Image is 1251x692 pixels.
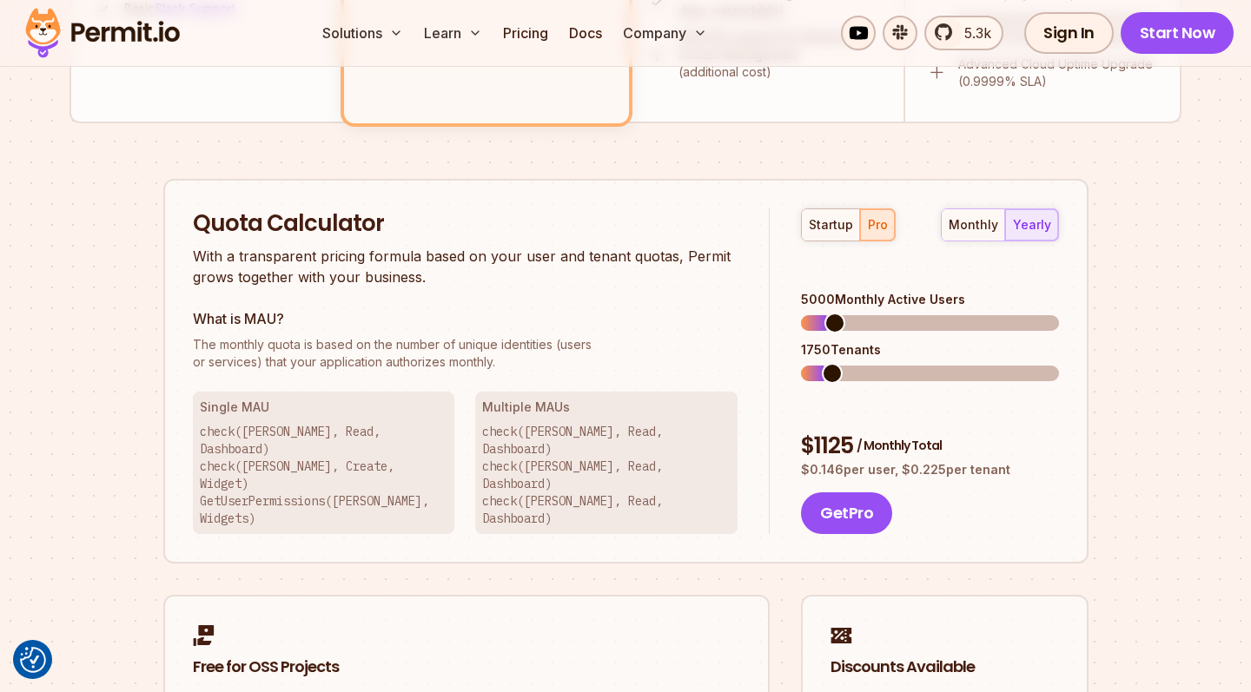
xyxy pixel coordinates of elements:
[193,246,738,287] p: With a transparent pricing formula based on your user and tenant quotas, Permit grows together wi...
[801,431,1058,462] div: $ 1125
[801,291,1058,308] div: 5000 Monthly Active Users
[801,341,1058,359] div: 1750 Tenants
[924,16,1003,50] a: 5.3k
[496,16,555,50] a: Pricing
[809,216,853,234] div: startup
[17,3,188,63] img: Permit logo
[1024,12,1114,54] a: Sign In
[482,423,731,527] p: check([PERSON_NAME], Read, Dashboard) check([PERSON_NAME], Read, Dashboard) check([PERSON_NAME], ...
[200,399,448,416] h3: Single MAU
[193,308,738,329] h3: What is MAU?
[20,647,46,673] img: Revisit consent button
[315,16,410,50] button: Solutions
[857,437,942,454] span: / Monthly Total
[200,423,448,527] p: check([PERSON_NAME], Read, Dashboard) check([PERSON_NAME], Create, Widget) GetUserPermissions([PE...
[1121,12,1234,54] a: Start Now
[193,336,738,371] p: or services) that your application authorizes monthly.
[949,216,998,234] div: monthly
[801,492,892,534] button: GetPro
[20,647,46,673] button: Consent Preferences
[193,336,738,353] span: The monthly quota is based on the number of unique identities (users
[417,16,489,50] button: Learn
[831,656,1059,678] h2: Discounts Available
[193,208,738,240] h2: Quota Calculator
[801,461,1058,478] p: $ 0.146 per user, $ 0.225 per tenant
[954,23,991,43] span: 5.3k
[193,656,740,678] h2: Free for OSS Projects
[616,16,714,50] button: Company
[482,399,731,416] h3: Multiple MAUs
[958,56,1159,90] p: Advanced Cloud Uptime Upgrade (0.9999% SLA)
[562,16,609,50] a: Docs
